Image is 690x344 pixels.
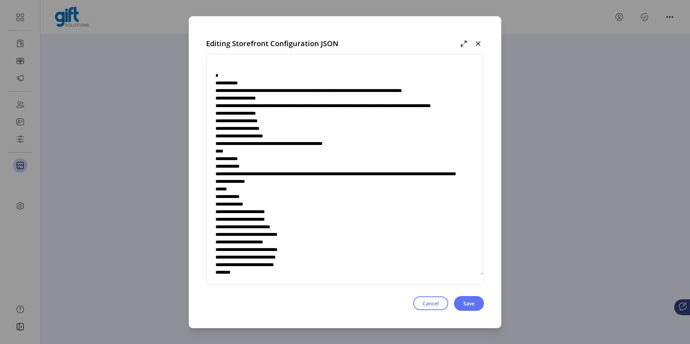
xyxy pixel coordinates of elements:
button: Cancel [413,296,448,310]
span: Cancel [423,300,439,307]
button: Maximize [458,38,470,49]
span: Editing Storefront Configuration JSON [206,38,339,49]
button: Save [454,296,484,311]
span: Save [463,300,475,307]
